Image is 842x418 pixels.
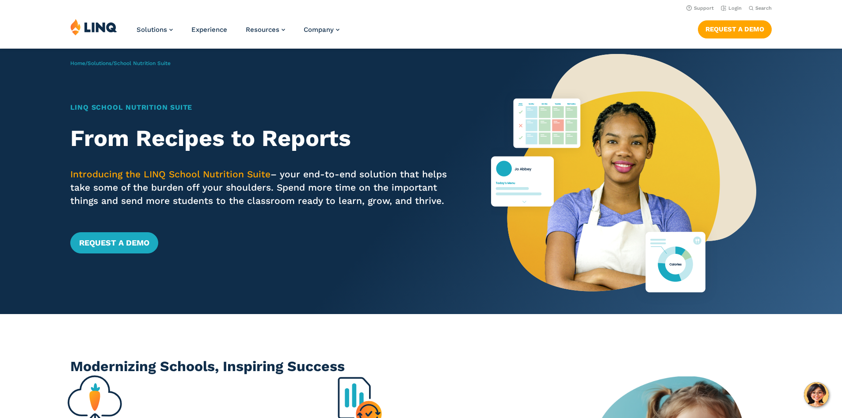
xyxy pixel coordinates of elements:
[70,60,85,66] a: Home
[70,60,171,66] span: / /
[246,26,285,34] a: Resources
[804,382,829,407] button: Hello, have a question? Let’s chat.
[191,26,227,34] a: Experience
[70,19,117,35] img: LINQ | K‑12 Software
[698,19,772,38] nav: Button Navigation
[749,5,772,12] button: Open Search Bar
[70,102,457,113] h1: LINQ School Nutrition Suite
[88,60,111,66] a: Solutions
[755,5,772,11] span: Search
[70,232,158,253] a: Request a Demo
[114,60,171,66] span: School Nutrition Suite
[686,5,714,11] a: Support
[246,26,279,34] span: Resources
[304,26,334,34] span: Company
[491,49,756,314] img: Nutrition Suite Launch
[137,26,167,34] span: Solutions
[70,357,772,376] h2: Modernizing Schools, Inspiring Success
[70,169,271,180] span: Introducing the LINQ School Nutrition Suite
[70,125,457,152] h2: From Recipes to Reports
[698,20,772,38] a: Request a Demo
[721,5,742,11] a: Login
[304,26,339,34] a: Company
[137,19,339,48] nav: Primary Navigation
[137,26,173,34] a: Solutions
[70,168,457,207] p: – your end-to-end solution that helps take some of the burden off your shoulders. Spend more time...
